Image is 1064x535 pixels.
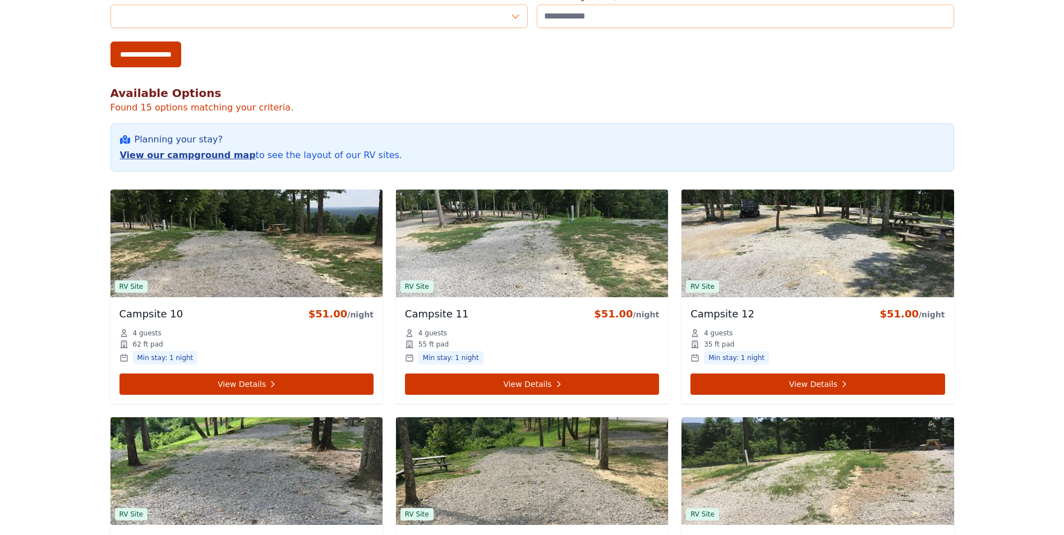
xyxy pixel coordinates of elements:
span: RV Site [115,508,148,520]
span: Planning your stay? [135,133,223,146]
span: /night [919,310,945,319]
img: Campsite 11 [396,190,668,297]
div: $51.00 [308,306,374,322]
div: $51.00 [879,306,945,322]
span: 4 guests [704,329,733,338]
span: /night [347,310,374,319]
h3: Campsite 11 [405,306,469,322]
span: RV Site [400,508,434,520]
a: View Details [119,373,374,395]
span: 62 ft pad [133,340,163,349]
span: 55 ft pad [418,340,449,349]
span: Min stay: 1 night [133,351,198,365]
span: 4 guests [133,329,162,338]
span: Min stay: 1 night [704,351,769,365]
img: Campsite 12 [681,190,954,297]
img: Campsite 13 [110,417,383,525]
p: Found 15 options matching your criteria. [110,101,954,114]
span: 35 ft pad [704,340,734,349]
img: Campsite 10 [110,190,383,297]
h3: Campsite 12 [690,306,754,322]
h2: Available Options [110,85,954,101]
span: /night [633,310,660,319]
img: Campsite 17 [681,417,954,525]
a: View Details [405,373,659,395]
img: Campsite 14 [396,417,668,525]
span: RV Site [400,280,434,293]
p: to see the layout of our RV sites. [120,149,945,162]
a: View our campground map [120,150,256,160]
a: View Details [690,373,945,395]
span: RV Site [686,280,719,293]
span: Min stay: 1 night [418,351,483,365]
h3: Campsite 10 [119,306,183,322]
span: 4 guests [418,329,447,338]
div: $51.00 [594,306,659,322]
span: RV Site [686,508,719,520]
span: RV Site [115,280,148,293]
